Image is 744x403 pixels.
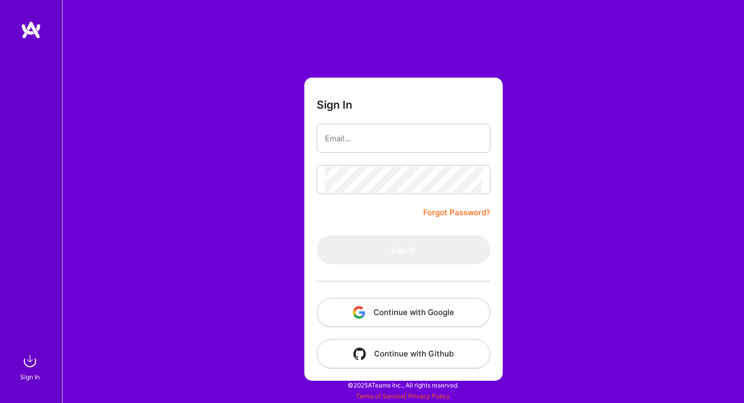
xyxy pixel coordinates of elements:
[21,21,41,39] img: logo
[20,371,40,382] div: Sign In
[325,125,482,152] input: Email...
[317,98,352,111] h3: Sign In
[353,348,366,360] img: icon
[356,392,450,400] span: |
[356,392,405,400] a: Terms of Service
[317,298,490,327] button: Continue with Google
[317,235,490,264] button: Sign In
[317,339,490,368] button: Continue with Github
[22,351,40,382] a: sign inSign In
[408,392,450,400] a: Privacy Policy
[20,351,40,371] img: sign in
[423,206,490,219] a: Forgot Password?
[353,306,365,319] img: icon
[62,372,744,398] div: © 2025 ATeams Inc., All rights reserved.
